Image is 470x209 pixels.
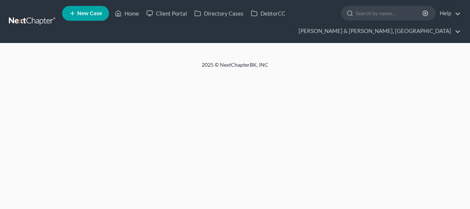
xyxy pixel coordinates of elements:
[191,7,247,20] a: Directory Cases
[356,6,423,20] input: Search by name...
[143,7,191,20] a: Client Portal
[247,7,289,20] a: DebtorCC
[77,11,102,16] span: New Case
[295,24,461,38] a: [PERSON_NAME] & [PERSON_NAME], [GEOGRAPHIC_DATA]
[24,61,446,74] div: 2025 © NextChapterBK, INC
[111,7,143,20] a: Home
[436,7,461,20] a: Help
